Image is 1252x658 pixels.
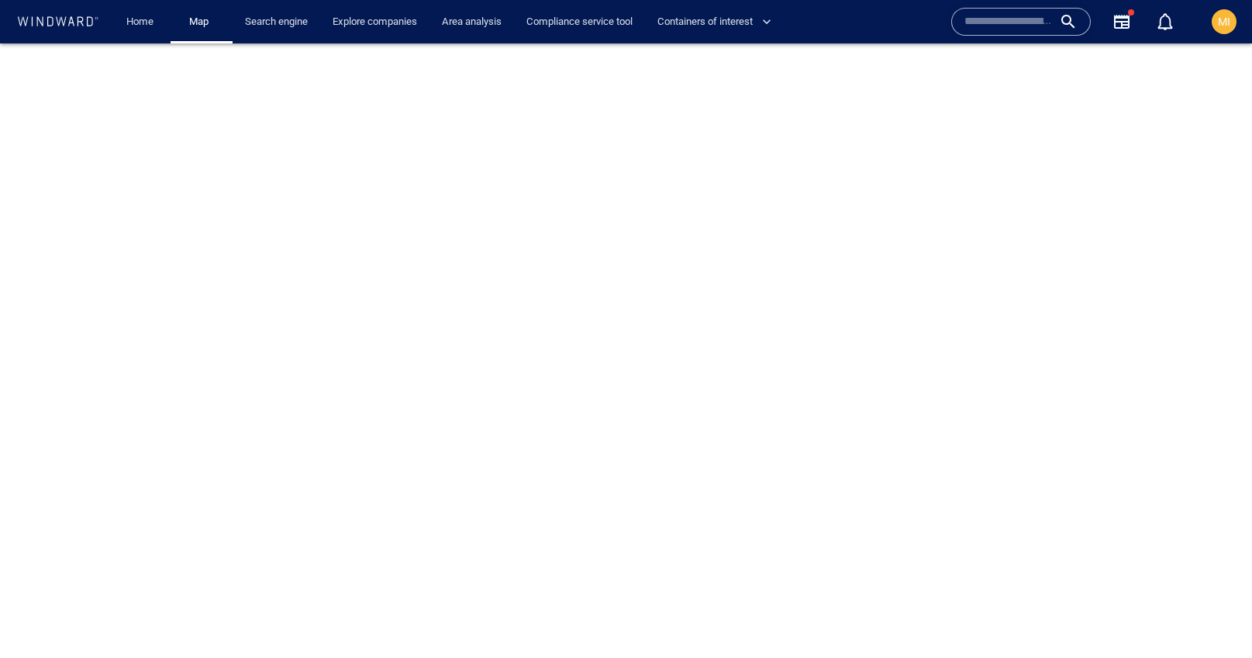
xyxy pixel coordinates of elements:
[239,9,314,36] a: Search engine
[1218,16,1230,28] span: MI
[520,9,639,36] a: Compliance service tool
[183,9,220,36] a: Map
[1186,588,1240,646] iframe: Chat
[436,9,508,36] a: Area analysis
[657,13,771,31] span: Containers of interest
[120,9,160,36] a: Home
[651,9,785,36] button: Containers of interest
[115,9,164,36] button: Home
[1209,6,1240,37] button: MI
[177,9,226,36] button: Map
[1156,12,1174,31] div: Notification center
[326,9,423,36] a: Explore companies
